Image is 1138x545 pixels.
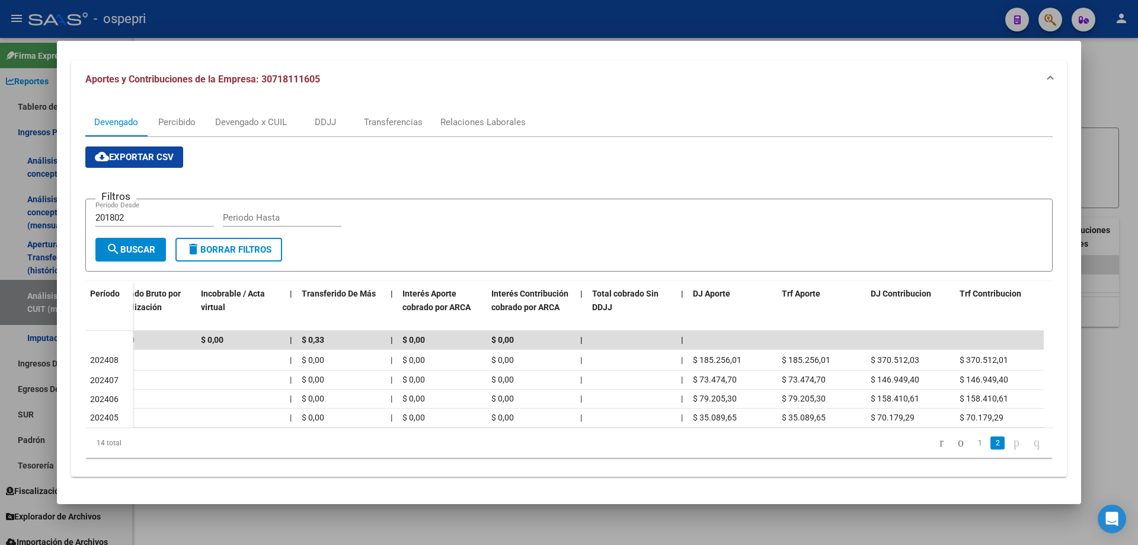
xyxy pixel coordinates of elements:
div: DDJJ [315,116,336,129]
a: 2 [990,436,1005,450]
span: $ 73.474,70 [693,375,737,384]
mat-icon: search [106,242,120,256]
span: | [391,355,392,365]
datatable-header-cell: Trf Contribucion [955,281,1044,333]
span: | [681,289,683,298]
div: Aportes y Contribuciones de la Empresa: 30718111605 [71,98,1067,477]
span: Período [90,289,120,298]
span: | [580,335,583,345]
span: | [681,394,683,403]
span: $ 70.179,29 [871,413,915,422]
span: Total cobrado Sin DDJJ [592,289,658,312]
h3: Filtros [95,190,136,203]
datatable-header-cell: Interés Aporte cobrado por ARCA [398,281,487,333]
span: $ 0,00 [402,413,425,422]
span: 202406 [90,394,119,404]
span: Cobrado Bruto por Fiscalización [112,289,181,312]
li: page 1 [971,433,989,453]
span: 202407 [90,375,119,385]
datatable-header-cell: Incobrable / Acta virtual [196,281,285,333]
span: $ 70.179,29 [960,413,1003,422]
span: $ 146.949,40 [871,375,919,384]
span: | [290,394,292,403]
span: $ 0,00 [402,375,425,384]
span: | [681,375,683,384]
datatable-header-cell: Total cobrado Sin DDJJ [587,281,676,333]
div: Open Intercom Messenger [1098,505,1126,533]
datatable-header-cell: Interés Contribución cobrado por ARCA [487,281,576,333]
span: $ 146.949,40 [960,375,1008,384]
span: Trf Aporte [782,289,820,298]
datatable-header-cell: | [576,281,587,333]
span: | [391,375,392,384]
span: $ 0,00 [491,355,514,365]
mat-expansion-panel-header: Aportes y Contribuciones de la Empresa: 30718111605 [71,60,1067,98]
span: 202408 [90,355,119,365]
span: $ 0,00 [491,394,514,403]
span: Aportes y Contribuciones de la Empresa: 30718111605 [85,74,320,85]
datatable-header-cell: DJ Aporte [688,281,777,333]
span: | [290,355,292,365]
div: 14 total [85,428,277,458]
span: | [391,289,393,298]
datatable-header-cell: Período [85,281,133,331]
span: | [580,375,582,384]
span: $ 0,00 [302,375,324,384]
span: | [580,355,582,365]
button: Borrar Filtros [175,238,282,262]
div: Transferencias [364,116,423,129]
span: $ 0,00 [201,335,223,345]
span: Buscar [106,244,155,255]
span: Interés Aporte cobrado por ARCA [402,289,471,312]
li: page 2 [989,433,1006,453]
mat-icon: cloud_download [95,149,109,164]
div: Relaciones Laborales [440,116,526,129]
span: | [290,289,292,298]
span: $ 79.205,30 [693,394,737,403]
a: go to next page [1008,436,1025,450]
span: $ 370.512,03 [871,355,919,365]
datatable-header-cell: | [386,281,398,333]
a: go to previous page [952,436,969,450]
a: 1 [973,436,987,450]
span: $ 185.256,01 [693,355,741,365]
span: | [290,335,292,345]
span: Interés Contribución cobrado por ARCA [491,289,568,312]
span: Borrar Filtros [186,244,271,255]
span: $ 0,00 [402,394,425,403]
mat-icon: delete [186,242,200,256]
span: | [391,335,393,345]
a: go to first page [934,436,949,450]
span: Trf Contribucion [960,289,1021,298]
span: $ 0,00 [491,413,514,422]
span: $ 0,00 [302,394,324,403]
span: | [391,413,392,422]
span: $ 0,00 [491,375,514,384]
span: | [290,375,292,384]
datatable-header-cell: Transferido De Más [297,281,386,333]
datatable-header-cell: Cobrado Bruto por Fiscalización [107,281,196,333]
button: Buscar [95,238,166,262]
span: | [681,355,683,365]
div: Devengado [94,116,138,129]
span: | [580,289,583,298]
a: go to last page [1028,436,1045,450]
span: | [681,335,683,345]
span: $ 79.205,30 [782,394,826,403]
span: $ 0,00 [491,335,514,345]
span: Transferido De Más [302,289,376,298]
datatable-header-cell: | [676,281,688,333]
span: $ 158.410,61 [960,394,1008,403]
span: | [681,413,683,422]
div: Percibido [158,116,196,129]
span: $ 0,00 [302,355,324,365]
button: Exportar CSV [85,146,183,168]
span: $ 73.474,70 [782,375,826,384]
span: Incobrable / Acta virtual [201,289,265,312]
span: $ 35.089,65 [782,413,826,422]
span: $ 370.512,01 [960,355,1008,365]
span: $ 0,00 [402,335,425,345]
datatable-header-cell: Trf Aporte [777,281,866,333]
span: 202405 [90,413,119,422]
span: $ 35.089,65 [693,413,737,422]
